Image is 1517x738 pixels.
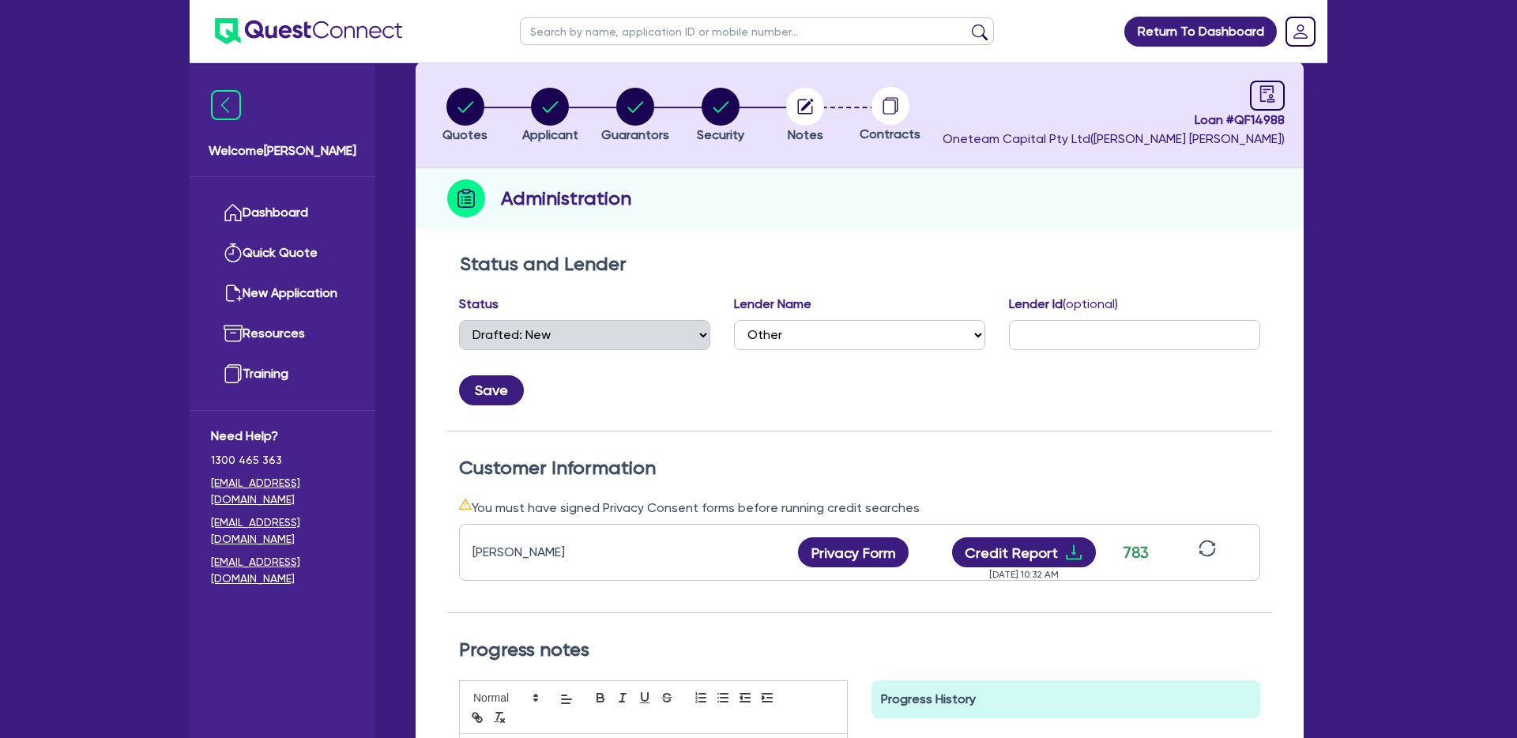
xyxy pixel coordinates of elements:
h2: Status and Lender [460,253,1259,276]
img: quest-connect-logo-blue [215,18,402,44]
img: resources [224,324,243,343]
h2: Customer Information [459,457,1260,480]
img: quick-quote [224,243,243,262]
button: sync [1194,539,1221,567]
div: 783 [1116,540,1155,564]
button: Guarantors [600,87,670,145]
span: (optional) [1063,296,1118,311]
a: New Application [211,273,354,314]
div: [PERSON_NAME] [472,543,670,562]
label: Lender Name [734,295,811,314]
h2: Progress notes [459,638,1260,661]
label: Status [459,295,499,314]
a: Dropdown toggle [1280,11,1321,52]
input: Search by name, application ID or mobile number... [520,17,994,45]
img: training [224,364,243,383]
label: Lender Id [1009,295,1118,314]
span: audit [1259,85,1276,103]
a: Quick Quote [211,233,354,273]
div: Progress History [871,680,1260,718]
a: Resources [211,314,354,354]
img: step-icon [447,179,485,217]
span: Guarantors [601,127,669,142]
button: Credit Reportdownload [952,537,1097,567]
span: Applicant [522,127,578,142]
span: Loan # QF14988 [943,111,1285,130]
a: audit [1250,81,1285,111]
a: [EMAIL_ADDRESS][DOMAIN_NAME] [211,554,354,587]
a: Training [211,354,354,394]
button: Applicant [521,87,579,145]
button: Notes [785,87,825,145]
a: Dashboard [211,193,354,233]
div: You must have signed Privacy Consent forms before running credit searches [459,498,1260,518]
span: Security [697,127,744,142]
img: new-application [224,284,243,303]
a: [EMAIL_ADDRESS][DOMAIN_NAME] [211,514,354,548]
button: Privacy Form [798,537,909,567]
button: Quotes [442,87,488,145]
span: sync [1199,540,1216,557]
button: Save [459,375,524,405]
span: Welcome [PERSON_NAME] [209,141,356,160]
span: Notes [788,127,823,142]
span: download [1064,543,1083,562]
a: Return To Dashboard [1124,17,1277,47]
span: Need Help? [211,427,354,446]
a: [EMAIL_ADDRESS][DOMAIN_NAME] [211,475,354,508]
button: Security [696,87,745,145]
img: icon-menu-close [211,90,241,120]
span: 1300 465 363 [211,452,354,469]
h2: Administration [501,184,631,213]
span: Contracts [860,126,920,141]
span: Quotes [442,127,487,142]
span: Oneteam Capital Pty Ltd ( [PERSON_NAME] [PERSON_NAME] ) [943,131,1285,146]
span: warning [459,498,472,510]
